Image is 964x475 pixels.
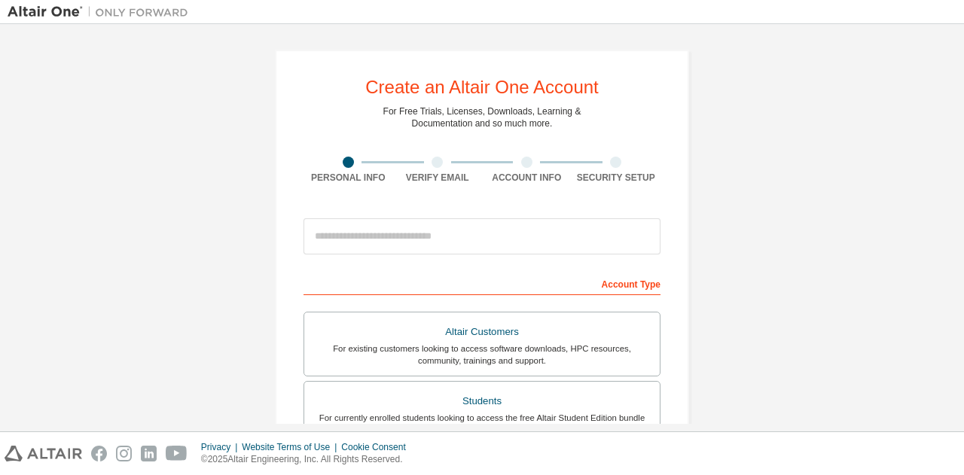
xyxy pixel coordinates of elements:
div: Website Terms of Use [242,441,341,453]
img: youtube.svg [166,446,188,461]
img: altair_logo.svg [5,446,82,461]
div: Verify Email [393,172,483,184]
div: For existing customers looking to access software downloads, HPC resources, community, trainings ... [313,343,651,367]
div: For currently enrolled students looking to access the free Altair Student Edition bundle and all ... [313,412,651,436]
div: Create an Altair One Account [365,78,599,96]
p: © 2025 Altair Engineering, Inc. All Rights Reserved. [201,453,415,466]
div: Personal Info [304,172,393,184]
img: facebook.svg [91,446,107,461]
div: Security Setup [572,172,661,184]
div: Altair Customers [313,321,651,343]
div: Privacy [201,441,242,453]
div: Account Type [304,271,660,295]
div: Students [313,391,651,412]
div: Cookie Consent [341,441,414,453]
img: Altair One [8,5,196,20]
div: For Free Trials, Licenses, Downloads, Learning & Documentation and so much more. [383,105,581,129]
img: linkedin.svg [141,446,157,461]
div: Account Info [482,172,572,184]
img: instagram.svg [116,446,132,461]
